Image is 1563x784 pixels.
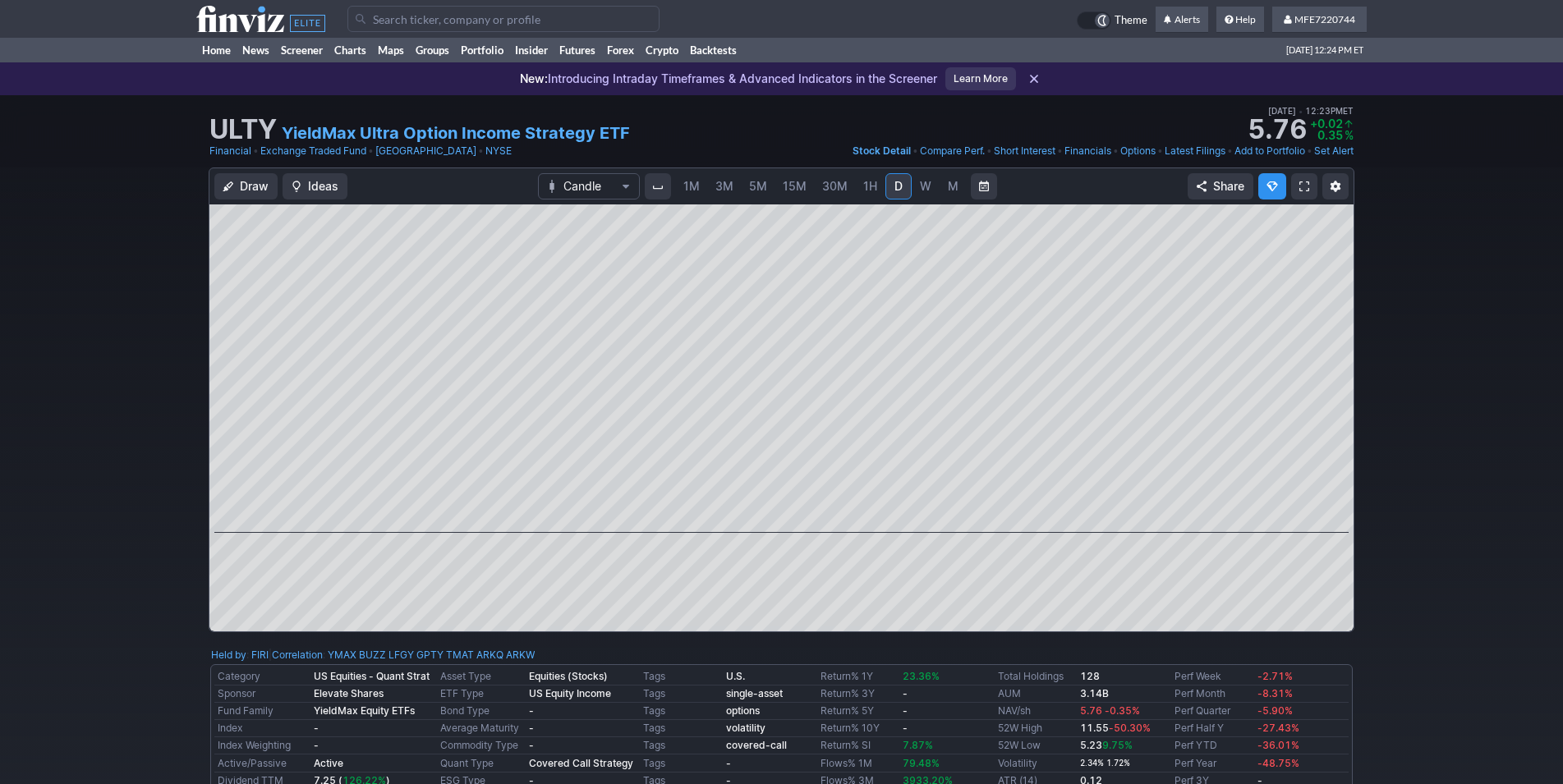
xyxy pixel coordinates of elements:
[1080,739,1133,751] b: 5.23
[940,173,966,199] a: M
[817,685,900,703] td: Return% 3Y
[948,179,958,193] span: M
[1156,7,1208,33] a: Alerts
[214,754,310,773] td: Active/Passive
[676,173,707,199] a: 1M
[1286,38,1363,62] span: [DATE] 12:24 PM ET
[1157,143,1163,159] span: •
[920,144,985,157] span: Compare Perf.
[920,143,985,159] a: Compare Perf.
[328,647,356,663] a: YMAX
[416,647,444,663] a: GPTY
[817,703,900,720] td: Return% 5Y
[209,117,277,143] h1: ULTY
[822,179,848,193] span: 30M
[1345,128,1354,142] span: %
[538,173,640,199] button: Chart Type
[253,143,259,159] span: •
[1064,143,1111,159] a: Financials
[372,38,410,62] a: Maps
[214,173,278,199] button: Draw
[726,687,783,699] b: single-asset
[520,71,548,85] span: New:
[726,670,745,682] a: U.S.
[853,144,911,157] span: Stock Detail
[986,143,992,159] span: •
[437,754,526,773] td: Quant Type
[775,173,814,199] a: 15M
[920,179,931,193] span: W
[863,179,877,193] span: 1H
[815,173,855,199] a: 30M
[529,722,534,734] b: -
[1310,117,1343,131] span: +0.02
[214,720,310,737] td: Index
[308,178,338,195] span: Ideas
[269,647,535,663] div: | :
[347,6,660,32] input: Search
[726,722,765,734] b: volatility
[742,173,775,199] a: 5M
[283,173,347,199] button: Ideas
[1080,722,1151,734] b: 11.55
[1188,173,1253,199] button: Share
[1080,759,1130,768] small: 2.34% 1.72%
[1105,704,1140,717] span: -0.35%
[554,38,601,62] a: Futures
[994,143,1055,159] a: Short Interest
[1294,13,1355,25] span: MFE7220744
[817,737,900,754] td: Return% SI
[1165,144,1225,157] span: Latest Filings
[645,173,671,199] button: Interval
[903,722,908,734] b: -
[275,38,329,62] a: Screener
[640,668,723,685] td: Tags
[485,143,512,159] a: NYSE
[437,703,526,720] td: Bond Type
[1080,670,1100,682] b: 128
[214,703,310,720] td: Fund Family
[478,143,484,159] span: •
[749,179,767,193] span: 5M
[894,179,903,193] span: D
[214,668,310,685] td: Category
[529,687,611,699] b: US Equity Income
[1216,7,1264,33] a: Help
[817,720,900,737] td: Return% 10Y
[1057,143,1063,159] span: •
[314,722,319,734] b: -
[1257,739,1299,751] span: -36.01%
[1258,173,1286,199] button: Explore new features
[476,647,503,663] a: ARKQ
[282,121,630,144] a: YieldMax Ultra Option Income Strategy ETF
[446,647,474,663] a: TMAT
[726,739,787,751] a: covered-call
[272,649,323,661] a: Correlation
[601,38,640,62] a: Forex
[1171,668,1254,685] td: Perf Week
[995,685,1078,703] td: AUM
[1171,720,1254,737] td: Perf Half Y
[437,685,526,703] td: ETF Type
[520,71,937,87] p: Introducing Intraday Timeframes & Advanced Indicators in the Screener
[1077,11,1147,30] a: Theme
[1257,757,1299,769] span: -48.75%
[913,143,918,159] span: •
[329,38,372,62] a: Charts
[314,670,430,682] b: US Equities - Quant Strat
[1257,722,1299,734] span: -27.43%
[913,173,939,199] a: W
[1213,178,1244,195] span: Share
[314,757,343,769] b: Active
[903,687,908,699] b: -
[945,67,1016,90] a: Learn More
[1171,685,1254,703] td: Perf Month
[640,720,723,737] td: Tags
[971,173,997,199] button: Range
[817,754,900,773] td: Flows% 1M
[509,38,554,62] a: Insider
[1234,143,1305,159] a: Add to Portfolio
[529,757,633,769] b: Covered Call Strategy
